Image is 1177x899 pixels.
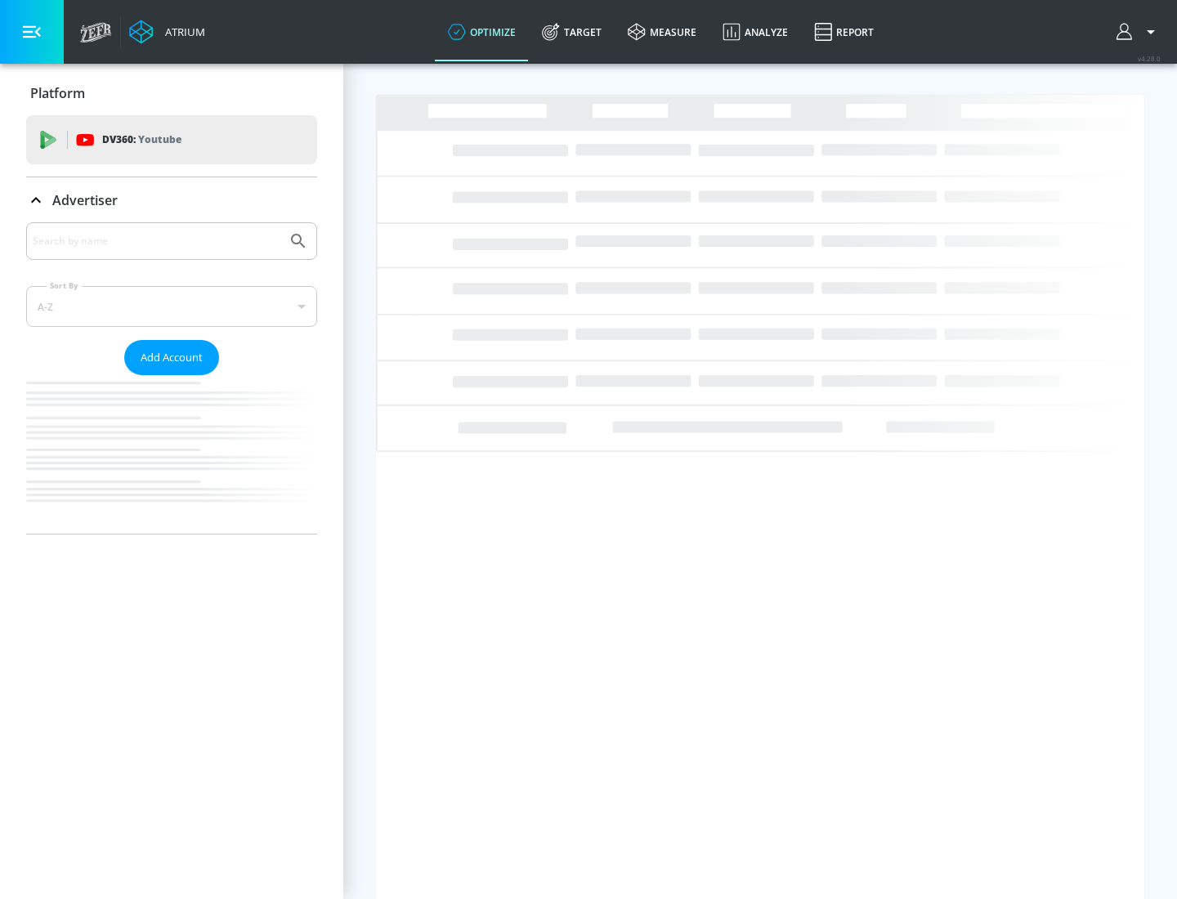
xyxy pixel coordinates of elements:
[529,2,615,61] a: Target
[141,348,203,367] span: Add Account
[26,375,317,534] nav: list of Advertiser
[124,340,219,375] button: Add Account
[26,222,317,534] div: Advertiser
[138,131,181,148] p: Youtube
[26,115,317,164] div: DV360: Youtube
[33,230,280,252] input: Search by name
[102,131,181,149] p: DV360:
[1138,54,1161,63] span: v 4.28.0
[709,2,801,61] a: Analyze
[47,280,82,291] label: Sort By
[159,25,205,39] div: Atrium
[801,2,887,61] a: Report
[26,286,317,327] div: A-Z
[26,177,317,223] div: Advertiser
[26,70,317,116] div: Platform
[30,84,85,102] p: Platform
[615,2,709,61] a: measure
[52,191,118,209] p: Advertiser
[435,2,529,61] a: optimize
[129,20,205,44] a: Atrium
